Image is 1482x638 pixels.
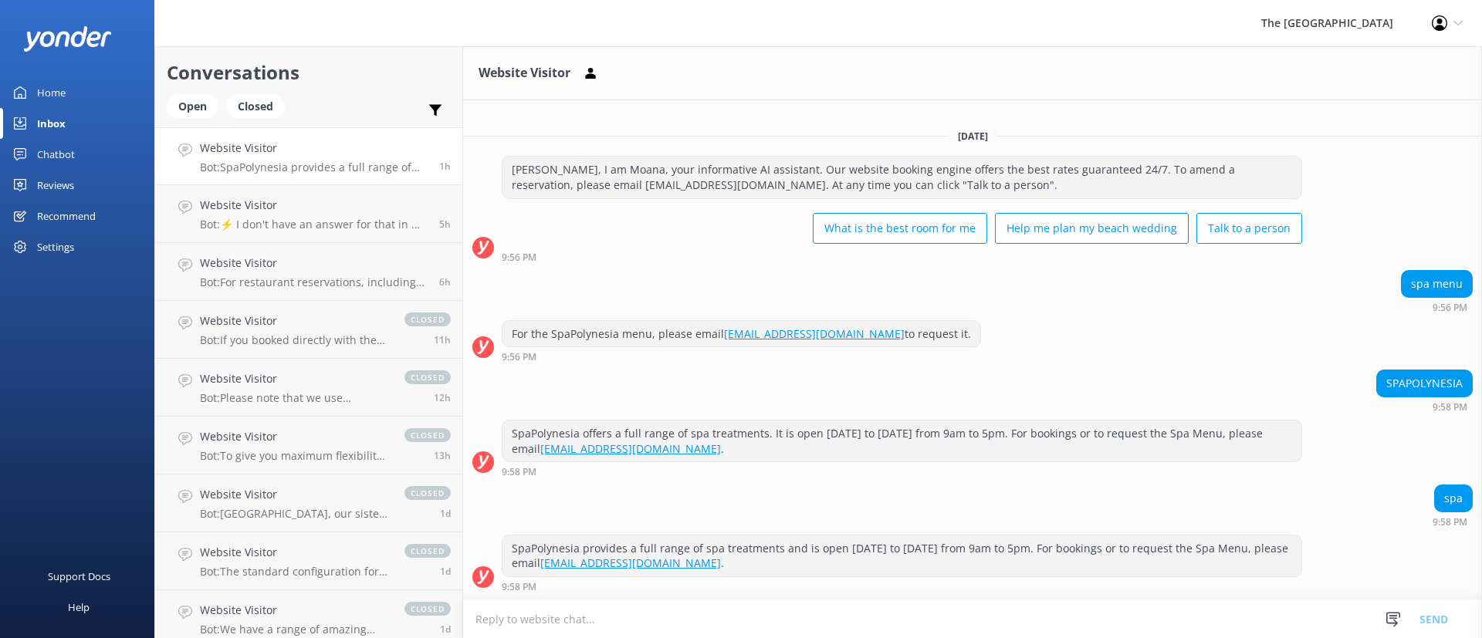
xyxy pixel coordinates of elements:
button: Talk to a person [1196,213,1302,244]
div: Sep 27 2025 09:56pm (UTC -10:00) Pacific/Honolulu [502,351,981,362]
div: Settings [37,231,74,262]
div: Home [37,77,66,108]
p: Bot: To give you maximum flexibility and access to the best available rates, our resorts do not p... [200,449,389,463]
h4: Website Visitor [200,370,389,387]
div: SpaPolynesia provides a full range of spa treatments and is open [DATE] to [DATE] from 9am to 5pm... [502,535,1301,576]
div: Recommend [37,201,96,231]
a: [EMAIL_ADDRESS][DOMAIN_NAME] [540,441,721,456]
h4: Website Visitor [200,197,428,214]
span: closed [404,428,451,442]
div: Sep 27 2025 09:56pm (UTC -10:00) Pacific/Honolulu [1401,302,1473,312]
h4: Website Visitor [200,140,428,157]
a: Website VisitorBot:The standard configuration for each bedroom in a 3-Bedroom Beachside or Beachf... [155,532,462,590]
div: Closed [226,95,285,118]
span: Sep 27 2025 10:00am (UTC -10:00) Pacific/Honolulu [434,391,451,404]
span: Sep 26 2025 03:34pm (UTC -10:00) Pacific/Honolulu [440,623,451,636]
p: Bot: The standard configuration for each bedroom in a 3-Bedroom Beachside or Beachfront Interconn... [200,565,389,579]
p: Bot: Please note that we use dynamic pricing, which means our rates change depending on the resor... [200,391,389,405]
div: Support Docs [48,561,110,592]
div: SpaPolynesia offers a full range of spa treatments. It is open [DATE] to [DATE] from 9am to 5pm. ... [502,420,1301,461]
a: [EMAIL_ADDRESS][DOMAIN_NAME] [540,555,721,570]
img: yonder-white-logo.png [23,26,112,52]
span: Sep 27 2025 04:39pm (UTC -10:00) Pacific/Honolulu [439,275,451,289]
p: Bot: For restaurant reservations, including the Island Night Buffet, please email our team at [EM... [200,275,428,289]
div: Open [167,95,218,118]
a: Website VisitorBot:⚡ I don't have an answer for that in my knowledge base. Please try and rephras... [155,185,462,243]
h4: Website Visitor [200,255,428,272]
p: Bot: [GEOGRAPHIC_DATA], our sister resort, [GEOGRAPHIC_DATA], is located on [GEOGRAPHIC_DATA]. It... [200,507,389,521]
h3: Website Visitor [479,63,570,83]
strong: 9:56 PM [502,253,536,262]
a: Closed [226,97,293,114]
span: closed [404,370,451,384]
button: What is the best room for me [813,213,987,244]
div: Sep 27 2025 09:58pm (UTC -10:00) Pacific/Honolulu [1376,401,1473,412]
h4: Website Visitor [200,602,389,619]
h4: Website Visitor [200,544,389,561]
div: Chatbot [37,139,75,170]
button: Help me plan my beach wedding [995,213,1189,244]
h4: Website Visitor [200,312,389,329]
a: Website VisitorBot:Please note that we use dynamic pricing, which means our rates change dependin... [155,359,462,417]
p: Bot: We have a range of amazing rooms for you to choose from. The best way to help you decide on ... [200,623,389,636]
span: closed [404,486,451,500]
span: Sep 27 2025 09:58pm (UTC -10:00) Pacific/Honolulu [439,160,451,173]
div: Sep 27 2025 09:58pm (UTC -10:00) Pacific/Honolulu [1433,516,1473,527]
h4: Website Visitor [200,486,389,503]
div: Sep 27 2025 09:58pm (UTC -10:00) Pacific/Honolulu [502,466,1302,477]
span: Sep 27 2025 11:25am (UTC -10:00) Pacific/Honolulu [434,333,451,346]
span: Sep 27 2025 09:24am (UTC -10:00) Pacific/Honolulu [434,449,451,462]
div: Sep 27 2025 09:56pm (UTC -10:00) Pacific/Honolulu [502,251,1302,262]
a: Website VisitorBot:[GEOGRAPHIC_DATA], our sister resort, [GEOGRAPHIC_DATA], is located on [GEOGRA... [155,474,462,532]
div: SPAPOLYNESIA [1377,370,1472,397]
span: Sep 26 2025 05:53pm (UTC -10:00) Pacific/Honolulu [440,507,451,520]
span: Sep 26 2025 03:46pm (UTC -10:00) Pacific/Honolulu [440,565,451,578]
strong: 9:58 PM [502,582,536,592]
div: Reviews [37,170,74,201]
strong: 9:56 PM [1433,303,1467,312]
a: Website VisitorBot:To give you maximum flexibility and access to the best available rates, our re... [155,417,462,474]
div: spa menu [1402,271,1472,297]
a: [EMAIL_ADDRESS][DOMAIN_NAME] [724,326,905,341]
a: Website VisitorBot:If you booked directly with the hotel, you can amend your booking on the booki... [155,301,462,359]
div: Inbox [37,108,66,139]
strong: 9:58 PM [502,468,536,477]
strong: 9:58 PM [1433,518,1467,527]
div: spa [1435,485,1472,511]
span: Sep 27 2025 05:06pm (UTC -10:00) Pacific/Honolulu [439,218,451,231]
h4: Website Visitor [200,428,389,445]
div: Sep 27 2025 09:58pm (UTC -10:00) Pacific/Honolulu [502,581,1302,592]
div: For the SpaPolynesia menu, please email to request it. [502,321,980,347]
p: Bot: SpaPolynesia provides a full range of spa treatments and is open [DATE] to [DATE] from 9am t... [200,160,428,174]
p: Bot: ⚡ I don't have an answer for that in my knowledge base. Please try and rephrase your questio... [200,218,428,231]
div: Help [68,592,90,623]
strong: 9:56 PM [502,353,536,362]
div: [PERSON_NAME], I am Moana, your informative AI assistant. Our website booking engine offers the b... [502,157,1301,197]
span: closed [404,544,451,558]
strong: 9:58 PM [1433,403,1467,412]
a: Open [167,97,226,114]
a: Website VisitorBot:For restaurant reservations, including the Island Night Buffet, please email o... [155,243,462,301]
p: Bot: If you booked directly with the hotel, you can amend your booking on the booking engine on o... [200,333,389,347]
span: [DATE] [949,130,997,143]
span: closed [404,312,451,326]
a: Website VisitorBot:SpaPolynesia provides a full range of spa treatments and is open [DATE] to [DA... [155,127,462,185]
span: closed [404,602,451,616]
h2: Conversations [167,58,451,87]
